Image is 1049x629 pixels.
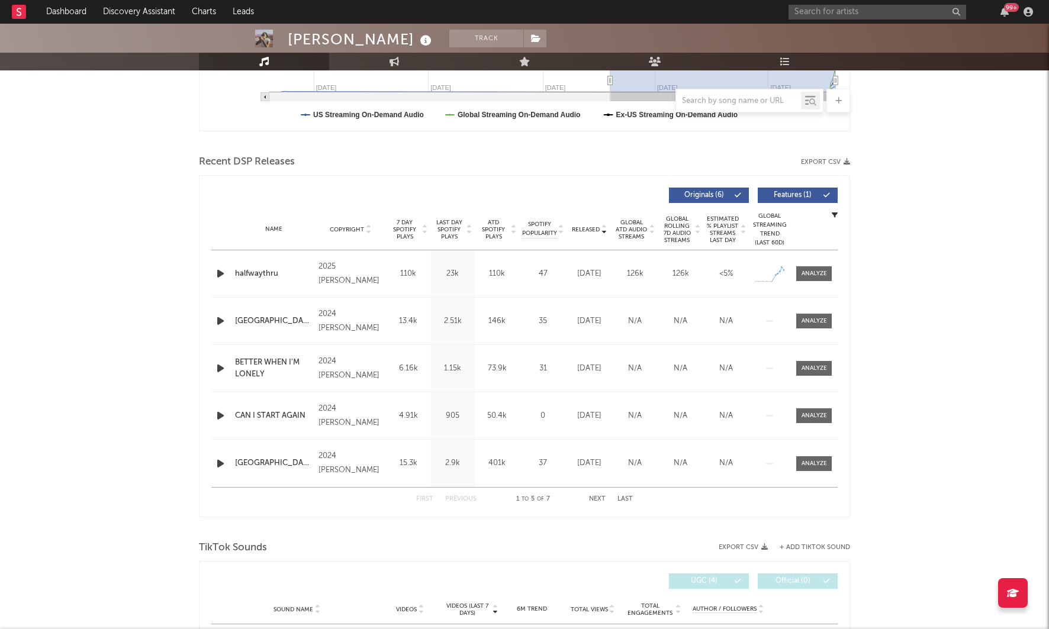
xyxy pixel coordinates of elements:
div: 50.4k [478,410,516,422]
div: N/A [615,363,655,375]
span: UGC ( 4 ) [677,578,731,585]
div: N/A [661,457,700,469]
div: 1 5 7 [500,492,565,507]
div: 0 [522,410,564,422]
button: + Add TikTok Sound [768,544,850,551]
div: 110k [389,268,427,280]
span: Official ( 0 ) [765,578,820,585]
div: [DATE] [569,457,609,469]
div: 2024 [PERSON_NAME] [318,449,383,478]
div: N/A [706,410,746,422]
span: Sound Name [273,606,313,613]
button: Next [589,496,606,502]
div: [DATE] [569,268,609,280]
div: 401k [478,457,516,469]
button: Export CSV [719,544,768,551]
span: Features ( 1 ) [765,192,820,199]
div: N/A [706,315,746,327]
button: + Add TikTok Sound [780,544,850,551]
div: [DATE] [569,315,609,327]
div: N/A [706,457,746,469]
div: 15.3k [389,457,427,469]
div: 37 [522,457,564,469]
button: Features(1) [758,188,838,203]
div: 2.51k [433,315,472,327]
button: 99+ [1000,7,1009,17]
span: to [522,496,529,502]
div: N/A [615,315,655,327]
div: 47 [522,268,564,280]
a: [GEOGRAPHIC_DATA] [235,315,313,327]
span: of [537,496,544,502]
div: Global Streaming Trend (Last 60D) [752,212,787,247]
span: Spotify Popularity [522,220,557,238]
button: First [416,496,433,502]
div: BETTER WHEN I'M LONELY [235,357,313,380]
div: 2024 [PERSON_NAME] [318,402,383,430]
button: Previous [445,496,477,502]
div: 31 [522,363,564,375]
span: Copyright [330,226,364,233]
text: Ex-US Streaming On-Demand Audio [616,111,738,119]
button: Export CSV [801,159,850,166]
span: Videos (last 7 days) [443,602,491,617]
div: 905 [433,410,472,422]
div: 2024 [PERSON_NAME] [318,307,383,336]
button: Official(0) [758,573,838,589]
button: Track [449,30,523,47]
div: 6M Trend [504,605,559,614]
div: <5% [706,268,746,280]
input: Search for artists [789,5,966,20]
div: N/A [706,363,746,375]
div: 1.15k [433,363,472,375]
text: Global Streaming On-Demand Audio [458,111,581,119]
div: 126k [615,268,655,280]
div: 146k [478,315,516,327]
div: 2.9k [433,457,472,469]
div: 2025 [PERSON_NAME] [318,260,383,288]
span: Total Engagements [626,602,674,617]
div: 110k [478,268,516,280]
div: [DATE] [569,410,609,422]
input: Search by song name or URL [676,96,801,106]
div: 2024 [PERSON_NAME] [318,354,383,383]
div: N/A [615,410,655,422]
a: [GEOGRAPHIC_DATA] [235,457,313,469]
span: Originals ( 6 ) [677,192,731,199]
div: N/A [615,457,655,469]
span: ATD Spotify Plays [478,219,509,240]
span: Videos [396,606,417,613]
div: N/A [661,363,700,375]
a: CAN I START AGAIN [235,410,313,422]
div: 35 [522,315,564,327]
span: 7 Day Spotify Plays [389,219,420,240]
div: 6.16k [389,363,427,375]
span: Total Views [571,606,608,613]
span: Author / Followers [693,605,757,613]
span: Global ATD Audio Streams [615,219,648,240]
div: 126k [661,268,700,280]
span: Released [572,226,600,233]
button: Last [617,496,633,502]
a: halfwaythru [235,268,313,280]
div: [DATE] [569,363,609,375]
span: Recent DSP Releases [199,155,295,169]
div: N/A [661,410,700,422]
span: TikTok Sounds [199,541,267,555]
span: Global Rolling 7D Audio Streams [661,215,693,244]
button: Originals(6) [669,188,749,203]
div: 73.9k [478,363,516,375]
text: US Streaming On-Demand Audio [313,111,424,119]
div: 4.91k [389,410,427,422]
span: Last Day Spotify Plays [433,219,465,240]
div: Name [235,225,313,234]
div: 13.4k [389,315,427,327]
span: Estimated % Playlist Streams Last Day [706,215,739,244]
button: UGC(4) [669,573,749,589]
div: N/A [661,315,700,327]
div: [PERSON_NAME] [288,30,435,49]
